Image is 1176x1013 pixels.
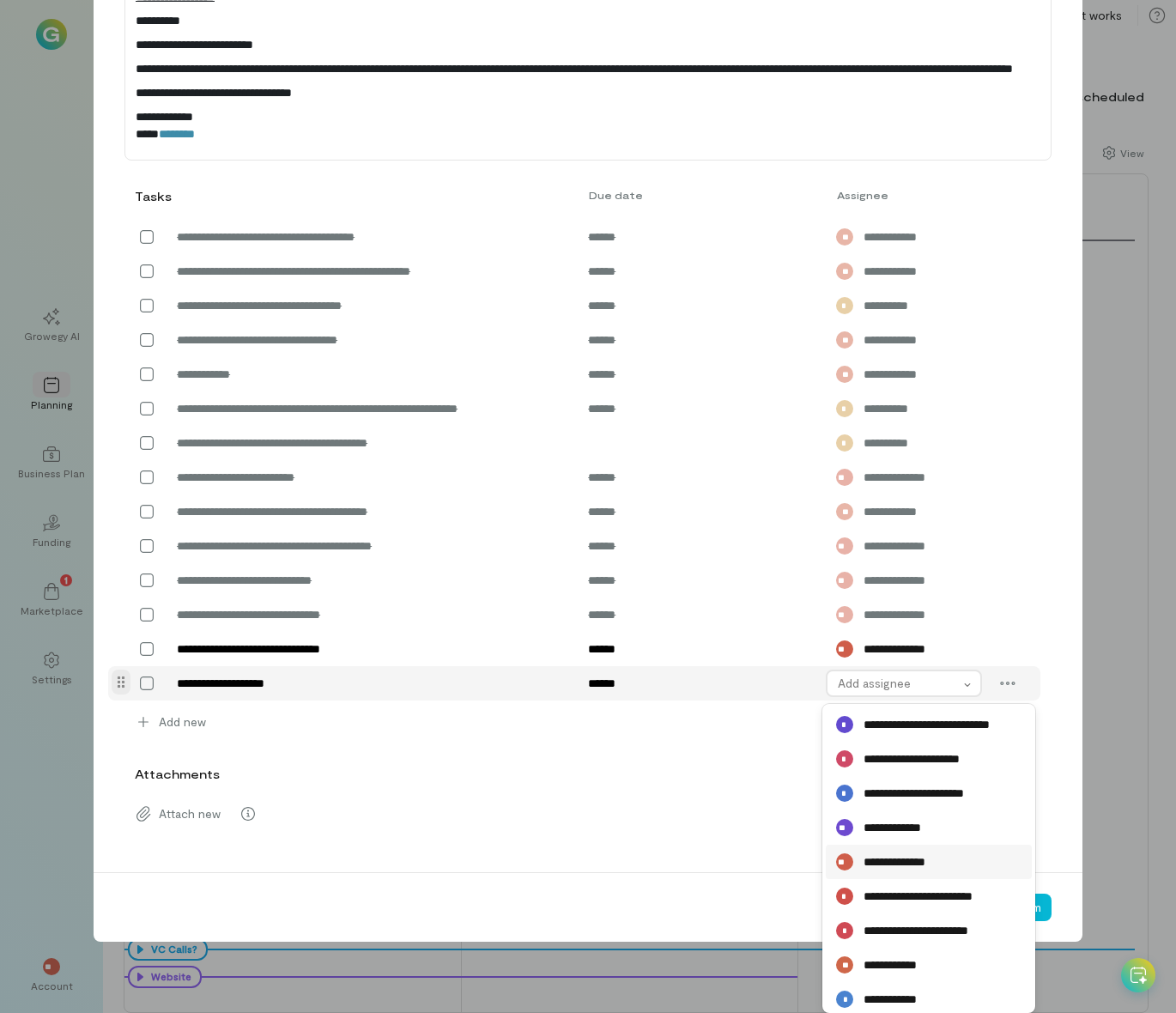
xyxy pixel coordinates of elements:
[827,188,991,202] div: Assignee
[135,766,220,783] label: Attachments
[159,713,206,731] span: Add new
[135,188,167,205] div: Tasks
[159,805,221,822] span: Attach new
[579,188,826,202] div: Due date
[124,797,1052,831] div: Attach new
